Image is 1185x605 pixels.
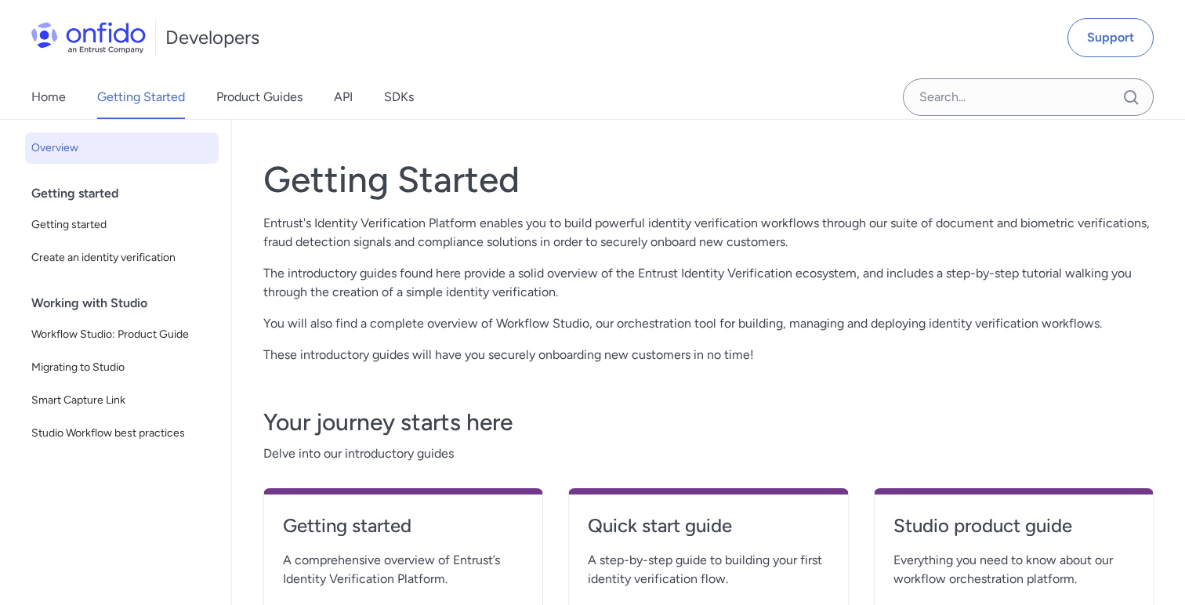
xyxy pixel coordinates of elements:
h4: Studio product guide [893,513,1134,538]
span: Smart Capture Link [31,391,212,410]
h1: Getting Started [263,158,1154,201]
a: Product Guides [216,75,303,119]
span: Getting started [31,216,212,234]
a: Getting started [25,209,219,241]
span: A comprehensive overview of Entrust’s Identity Verification Platform. [283,551,524,589]
span: Create an identity verification [31,248,212,267]
a: Support [1067,18,1154,57]
a: Create an identity verification [25,242,219,274]
input: Onfido search input field [903,78,1154,116]
div: Working with Studio [31,288,225,319]
span: Everything you need to know about our workflow orchestration platform. [893,551,1134,589]
span: Workflow Studio: Product Guide [31,325,212,344]
span: Studio Workflow best practices [31,424,212,443]
a: Getting Started [97,75,185,119]
div: Getting started [31,178,225,209]
a: Getting started [283,513,524,551]
a: Migrating to Studio [25,352,219,383]
a: Workflow Studio: Product Guide [25,319,219,350]
a: SDKs [384,75,414,119]
a: Overview [25,132,219,164]
a: Studio Workflow best practices [25,418,219,449]
h1: Developers [165,25,259,50]
span: Overview [31,139,212,158]
a: Smart Capture Link [25,385,219,416]
h4: Quick start guide [588,513,828,538]
a: API [334,75,353,119]
a: Quick start guide [588,513,828,551]
a: Home [31,75,66,119]
p: These introductory guides will have you securely onboarding new customers in no time! [263,346,1154,364]
span: A step-by-step guide to building your first identity verification flow. [588,551,828,589]
img: Onfido Logo [31,22,146,53]
h4: Getting started [283,513,524,538]
p: The introductory guides found here provide a solid overview of the Entrust Identity Verification ... [263,264,1154,302]
a: Studio product guide [893,513,1134,551]
span: Migrating to Studio [31,358,212,377]
p: Entrust's Identity Verification Platform enables you to build powerful identity verification work... [263,214,1154,252]
h3: Your journey starts here [263,407,1154,438]
span: Delve into our introductory guides [263,444,1154,463]
p: You will also find a complete overview of Workflow Studio, our orchestration tool for building, m... [263,314,1154,333]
